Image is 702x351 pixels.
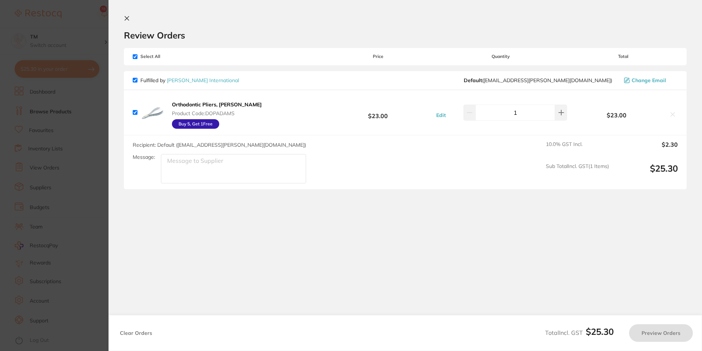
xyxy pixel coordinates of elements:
[615,163,678,183] output: $25.30
[323,54,432,59] span: Price
[464,77,482,84] b: Default
[323,106,432,119] b: $23.00
[569,112,665,118] b: $23.00
[615,141,678,157] output: $2.30
[632,77,666,83] span: Change Email
[172,119,219,129] div: Buy 5, Get 1 Free
[172,101,262,108] b: Orthodontic Pliers, [PERSON_NAME]
[622,77,678,84] button: Change Email
[545,329,614,336] span: Total Incl. GST
[140,103,164,122] img: dmR4dw
[118,324,154,342] button: Clear Orders
[464,77,612,83] span: restocq@livingstone.com.au
[546,141,609,157] span: 10.0 % GST Incl.
[140,77,239,83] p: Fulfilled by
[569,54,678,59] span: Total
[167,77,239,84] a: [PERSON_NAME] International
[546,163,609,183] span: Sub Total Incl. GST ( 1 Items)
[586,326,614,337] b: $25.30
[172,110,262,116] span: Product Code: DOPADAMS
[133,54,206,59] span: Select All
[133,142,306,148] span: Recipient: Default ( [EMAIL_ADDRESS][PERSON_NAME][DOMAIN_NAME] )
[434,112,448,118] button: Edit
[124,30,687,41] h2: Review Orders
[433,54,569,59] span: Quantity
[133,154,155,160] label: Message:
[170,101,264,129] button: Orthodontic Pliers, [PERSON_NAME] Product Code:DOPADAMS Buy 5, Get 1Free
[629,324,693,342] button: Preview Orders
